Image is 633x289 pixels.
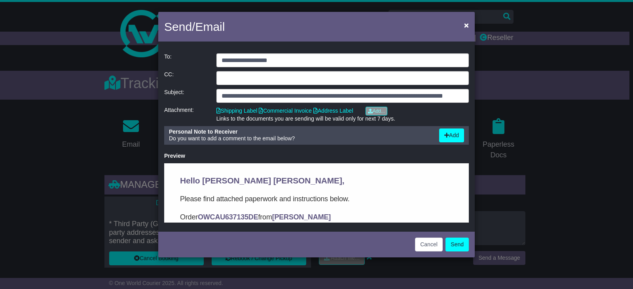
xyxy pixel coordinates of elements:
[164,153,469,159] div: Preview
[313,108,353,114] a: Address Label
[445,238,469,251] button: Send
[160,89,212,103] div: Subject:
[34,50,94,58] strong: OWCAU637135DE
[160,107,212,122] div: Attachment:
[160,71,212,85] div: CC:
[164,18,225,36] h4: Send/Email
[464,21,469,30] span: ×
[460,17,473,33] button: Close
[16,30,289,41] p: Please find attached paperwork and instructions below.
[366,107,387,115] a: Add...
[169,128,431,135] div: Personal Note to Receiver
[216,108,258,114] a: Shipping Label
[165,128,435,142] div: Do you want to add a comment to the email below?
[439,128,464,142] button: Add
[216,115,469,122] div: Links to the documents you are sending will be valid only for next 7 days.
[160,53,212,67] div: To:
[16,48,289,81] p: Order from to . In this email you’ll find important information about your order, and what you ne...
[415,238,443,251] button: Cancel
[16,13,180,22] span: Hello [PERSON_NAME] [PERSON_NAME],
[259,108,312,114] a: Commercial Invoice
